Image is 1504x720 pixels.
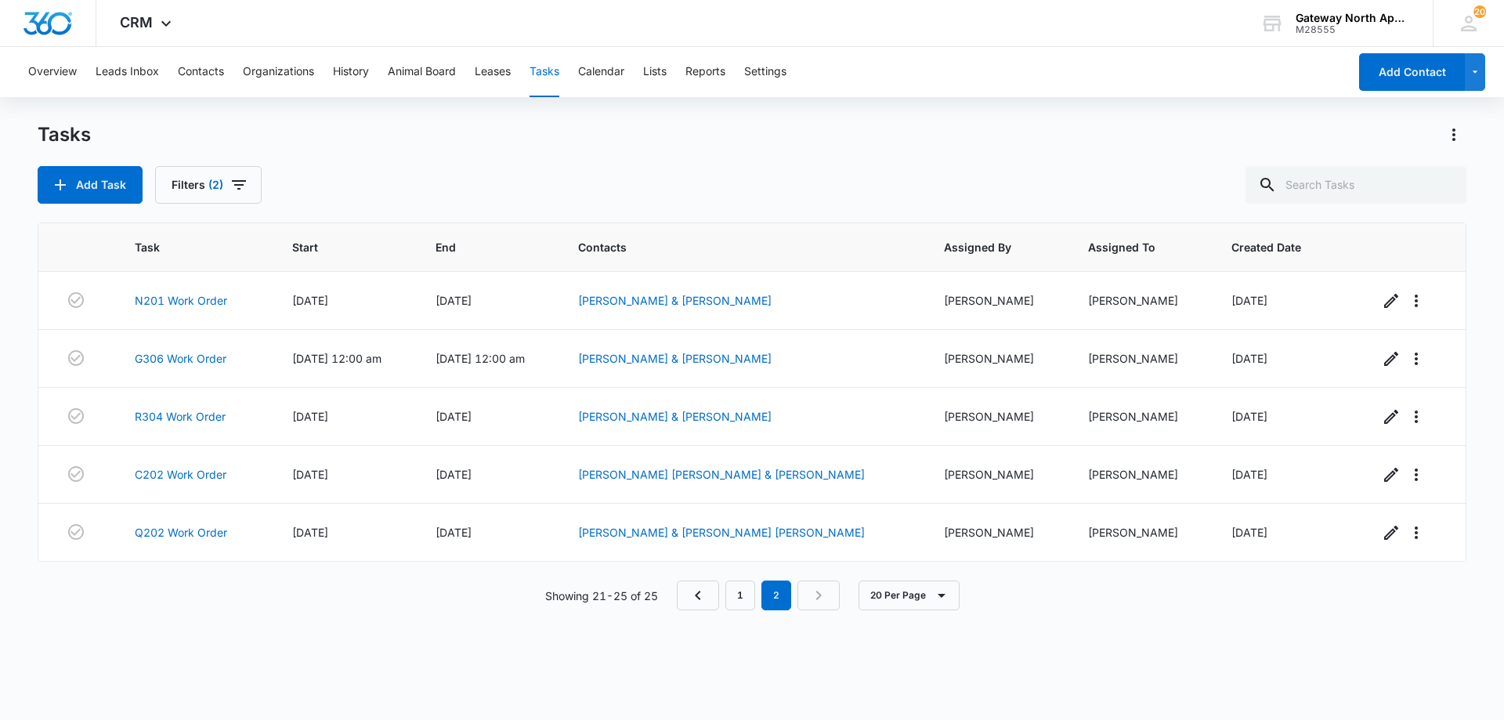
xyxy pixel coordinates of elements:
[120,14,153,31] span: CRM
[578,526,865,539] a: [PERSON_NAME] & [PERSON_NAME] [PERSON_NAME]
[530,47,559,97] button: Tasks
[292,526,328,539] span: [DATE]
[28,47,77,97] button: Overview
[944,239,1028,255] span: Assigned By
[135,292,227,309] a: N201 Work Order
[292,239,375,255] span: Start
[38,123,91,147] h1: Tasks
[944,466,1050,483] div: [PERSON_NAME]
[1473,5,1486,18] span: 20
[436,468,472,481] span: [DATE]
[436,526,472,539] span: [DATE]
[135,466,226,483] a: C202 Work Order
[135,239,232,255] span: Task
[578,410,772,423] a: [PERSON_NAME] & [PERSON_NAME]
[725,581,755,610] a: Page 1
[155,166,262,204] button: Filters(2)
[1245,166,1466,204] input: Search Tasks
[859,581,960,610] button: 20 Per Page
[1441,122,1466,147] button: Actions
[643,47,667,97] button: Lists
[1296,24,1410,35] div: account id
[578,239,884,255] span: Contacts
[1231,410,1267,423] span: [DATE]
[1088,524,1195,541] div: [PERSON_NAME]
[1088,239,1172,255] span: Assigned To
[1088,292,1195,309] div: [PERSON_NAME]
[178,47,224,97] button: Contacts
[944,350,1050,367] div: [PERSON_NAME]
[292,352,381,365] span: [DATE] 12:00 am
[38,166,143,204] button: Add Task
[545,588,658,604] p: Showing 21-25 of 25
[1231,352,1267,365] span: [DATE]
[292,410,328,423] span: [DATE]
[944,292,1050,309] div: [PERSON_NAME]
[388,47,456,97] button: Animal Board
[436,352,525,365] span: [DATE] 12:00 am
[135,408,226,425] a: R304 Work Order
[578,294,772,307] a: [PERSON_NAME] & [PERSON_NAME]
[292,294,328,307] span: [DATE]
[1296,12,1410,24] div: account name
[475,47,511,97] button: Leases
[436,239,519,255] span: End
[96,47,159,97] button: Leads Inbox
[677,581,719,610] a: Previous Page
[436,410,472,423] span: [DATE]
[578,352,772,365] a: [PERSON_NAME] & [PERSON_NAME]
[744,47,786,97] button: Settings
[1231,526,1267,539] span: [DATE]
[1231,294,1267,307] span: [DATE]
[761,581,791,610] em: 2
[292,468,328,481] span: [DATE]
[1359,53,1465,91] button: Add Contact
[1088,466,1195,483] div: [PERSON_NAME]
[685,47,725,97] button: Reports
[578,47,624,97] button: Calendar
[1231,239,1318,255] span: Created Date
[436,294,472,307] span: [DATE]
[1231,468,1267,481] span: [DATE]
[135,350,226,367] a: G306 Work Order
[578,468,865,481] a: [PERSON_NAME] [PERSON_NAME] & [PERSON_NAME]
[333,47,369,97] button: History
[1088,408,1195,425] div: [PERSON_NAME]
[1088,350,1195,367] div: [PERSON_NAME]
[677,581,840,610] nav: Pagination
[243,47,314,97] button: Organizations
[1473,5,1486,18] div: notifications count
[135,524,227,541] a: Q202 Work Order
[944,524,1050,541] div: [PERSON_NAME]
[944,408,1050,425] div: [PERSON_NAME]
[208,179,223,190] span: (2)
